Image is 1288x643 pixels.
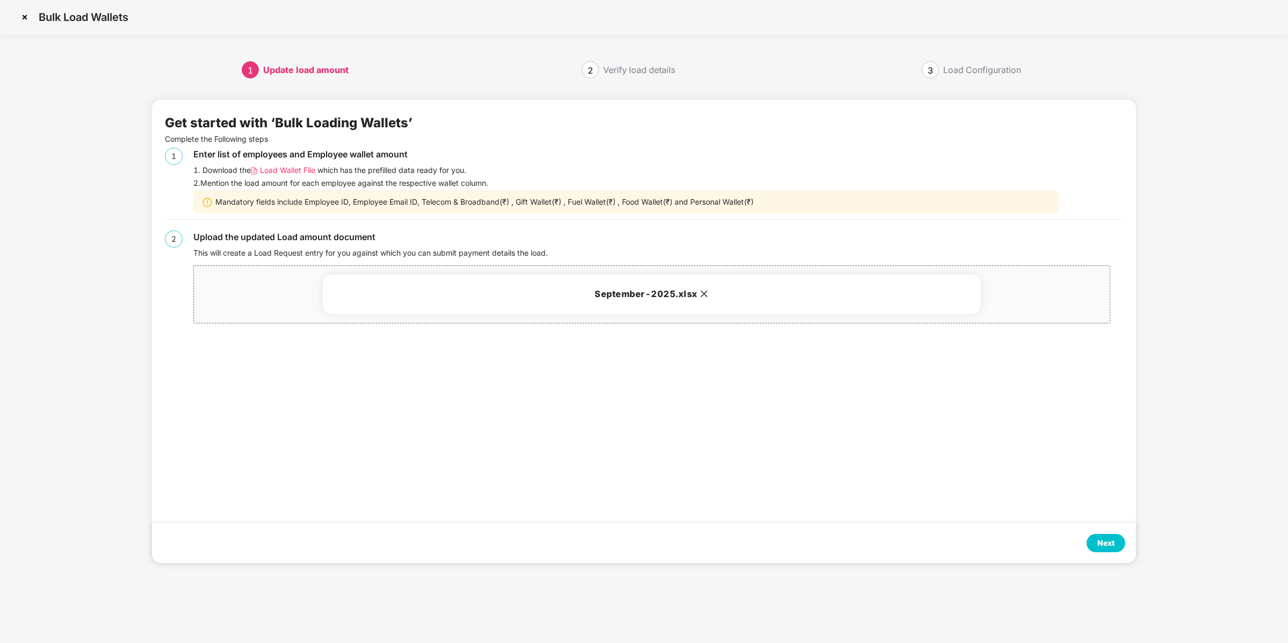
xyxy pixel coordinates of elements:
[193,148,1123,161] div: Enter list of employees and Employee wallet amount
[165,230,183,248] div: 2
[193,247,1123,259] div: This will create a Load Request entry for you against which you can submit payment details the load.
[928,65,933,76] span: 3
[263,61,349,78] div: Update load amount
[165,148,183,165] div: 1
[1097,537,1115,549] div: Next
[603,61,675,78] div: Verify load details
[165,133,1123,145] p: Complete the Following steps
[193,177,1123,189] div: 2. Mention the load amount for each employee against the respective wallet column.
[193,164,1123,176] div: 1. Download the which has the prefilled data ready for you.
[193,190,1059,214] div: Mandatory fields include Employee ID, Employee Email ID, Telecom & Broadband(₹) , Gift Wallet(₹) ...
[700,290,708,298] span: close
[194,266,1110,323] span: September-2025.xlsx close
[16,9,33,26] img: svg+xml;base64,PHN2ZyBpZD0iQ3Jvc3MtMzJ4MzIiIHhtbG5zPSJodHRwOi8vd3d3LnczLm9yZy8yMDAwL3N2ZyIgd2lkdG...
[193,230,1123,244] div: Upload the updated Load amount document
[260,164,315,176] span: Load Wallet File
[588,65,593,76] span: 2
[165,113,413,133] div: Get started with ‘Bulk Loading Wallets’
[202,197,213,208] img: svg+xml;base64,PHN2ZyBpZD0iV2FybmluZ18tXzIweDIwIiBkYXRhLW5hbWU9Ildhcm5pbmcgLSAyMHgyMCIgeG1sbnM9Im...
[943,61,1021,78] div: Load Configuration
[336,287,968,301] h3: September-2025.xlsx
[248,65,253,76] span: 1
[39,11,128,24] p: Bulk Load Wallets
[251,167,257,175] img: svg+xml;base64,PHN2ZyB4bWxucz0iaHR0cDovL3d3dy53My5vcmcvMjAwMC9zdmciIHdpZHRoPSIxMi4wNTMiIGhlaWdodD...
